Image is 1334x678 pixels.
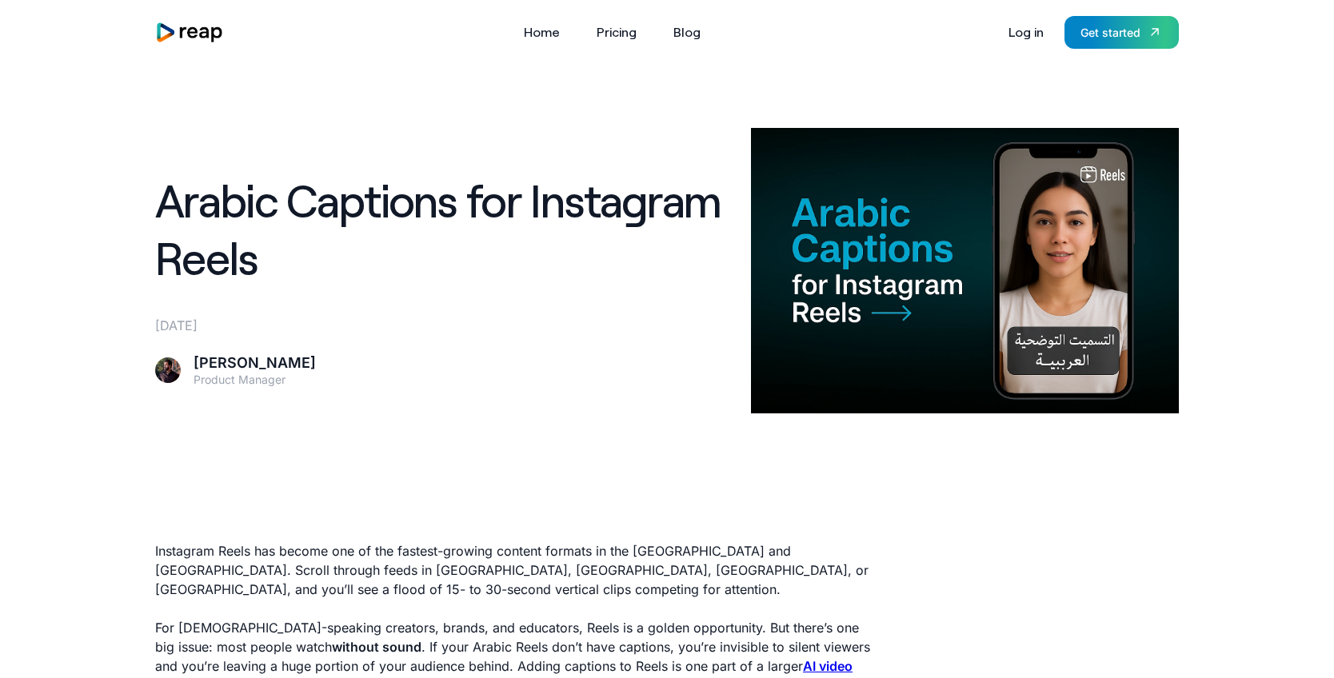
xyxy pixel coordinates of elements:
[589,19,645,45] a: Pricing
[194,354,316,373] div: [PERSON_NAME]
[1064,16,1179,49] a: Get started
[155,541,878,599] p: Instagram Reels has become one of the fastest-growing content formats in the [GEOGRAPHIC_DATA] an...
[665,19,709,45] a: Blog
[155,171,732,288] h1: Arabic Captions for Instagram Reels
[155,316,732,335] div: [DATE]
[516,19,568,45] a: Home
[332,639,421,655] strong: without sound
[155,22,224,43] img: reap logo
[751,128,1179,413] img: AI Video Clipping and Respurposing
[1080,24,1140,41] div: Get started
[194,373,316,387] div: Product Manager
[1000,19,1052,45] a: Log in
[155,22,224,43] a: home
